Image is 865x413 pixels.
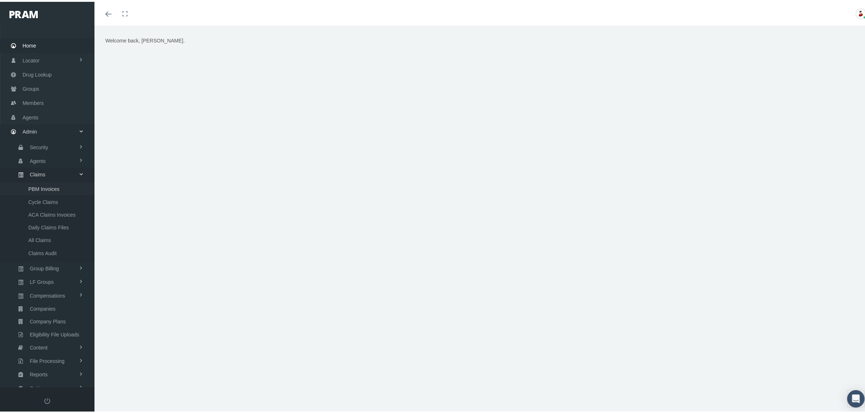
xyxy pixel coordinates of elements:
span: All Claims [28,232,51,245]
span: Cycle Claims [28,194,58,206]
span: Security [30,139,48,152]
span: Claims [30,167,45,179]
span: LF Groups [30,274,54,286]
span: Members [23,94,44,108]
span: Claims Audit [28,245,57,258]
span: Reports [30,367,48,379]
span: Welcome back, [PERSON_NAME]. [105,36,185,42]
img: PRAM_20_x_78.png [9,9,38,16]
span: Eligibility File Uploads [30,327,79,339]
span: PBM Invoices [28,181,60,193]
span: Company Plans [30,314,66,326]
span: File Processing [30,353,65,365]
div: Open Intercom Messenger [847,388,865,406]
span: Agents [30,153,46,165]
span: ACA Claims Invoices [28,207,76,219]
span: Companies [30,301,56,313]
span: Compensations [30,288,65,300]
span: Daily Claims Files [28,220,69,232]
span: Locator [23,52,40,66]
span: Agents [23,109,39,123]
span: Admin [23,123,37,137]
span: Group Billing [30,261,59,273]
span: Drug Lookup [23,66,52,80]
span: Settings [30,380,48,393]
span: Home [23,37,36,51]
span: Groups [23,80,39,94]
span: Content [30,340,48,352]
